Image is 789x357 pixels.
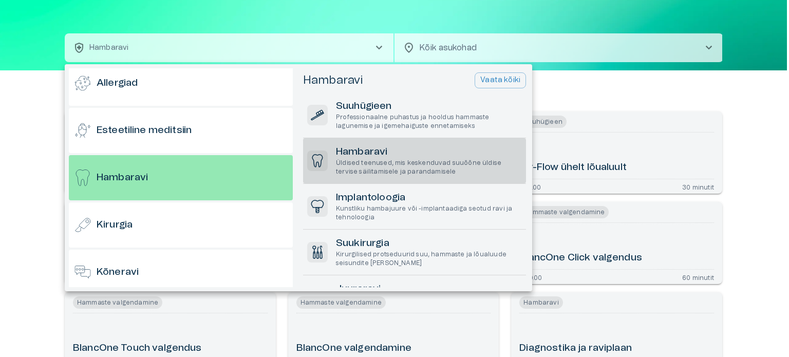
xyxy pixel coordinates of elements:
[97,171,148,185] h6: Hambaravi
[336,237,522,251] h6: Suukirurgia
[336,113,522,130] p: Professionaalne puhastus ja hooldus hammaste lagunemise ja igemehaiguste ennetamiseks
[97,218,133,232] h6: Kirurgia
[336,250,522,268] p: Kirurgilised protseduurid suu, hammaste ja lõualuude seisundite [PERSON_NAME]
[336,283,522,296] h6: Juureravi
[475,72,526,88] button: Vaata kõiki
[480,75,520,86] p: Vaata kõiki
[97,266,139,279] h6: Kõneravi
[336,159,522,176] p: Üldised teenused, mis keskenduvad suuõõne üldise tervise säilitamisele ja parandamisele
[303,73,363,88] h5: Hambaravi
[336,191,522,205] h6: Implantoloogia
[97,124,192,138] h6: Esteetiline meditsiin
[336,100,522,114] h6: Suuhügieen
[336,145,522,159] h6: Hambaravi
[336,204,522,222] p: Kunstliku hambajuure või -implantaadiga seotud ravi ja tehnoloogia
[97,77,138,90] h6: Allergiad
